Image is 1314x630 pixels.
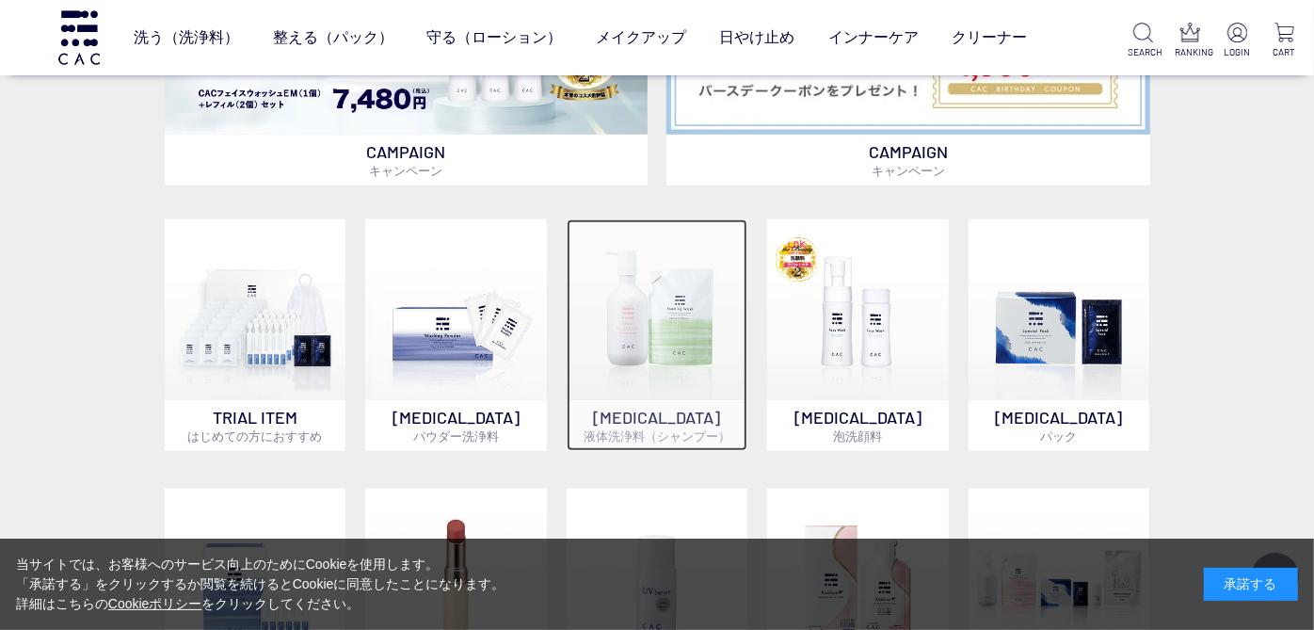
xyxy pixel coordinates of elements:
[1222,45,1252,59] p: LOGIN
[56,10,103,64] img: logo
[767,400,949,451] p: [MEDICAL_DATA]
[273,11,393,63] a: 整える（パック）
[1129,45,1159,59] p: SEARCH
[165,219,346,452] a: トライアルセット TRIAL ITEMはじめての方におすすめ
[1269,45,1299,59] p: CART
[365,400,547,451] p: [MEDICAL_DATA]
[834,428,883,444] span: 泡洗顔料
[952,11,1027,63] a: クリーナー
[584,428,730,444] span: 液体洗浄料（シャンプー）
[165,400,346,451] p: TRIAL ITEM
[872,163,945,178] span: キャンペーン
[165,219,346,401] img: トライアルセット
[767,219,949,401] img: 泡洗顔料
[1175,45,1205,59] p: RANKING
[767,219,949,452] a: 泡洗顔料 [MEDICAL_DATA]泡洗顔料
[719,11,794,63] a: 日やけ止め
[108,596,202,611] a: Cookieポリシー
[969,400,1150,451] p: [MEDICAL_DATA]
[1204,568,1298,601] div: 承諾する
[426,11,562,63] a: 守る（ローション）
[365,219,547,452] a: [MEDICAL_DATA]パウダー洗浄料
[596,11,686,63] a: メイクアップ
[1222,23,1252,59] a: LOGIN
[1041,428,1078,444] span: パック
[969,219,1150,452] a: [MEDICAL_DATA]パック
[165,135,648,186] p: CAMPAIGN
[413,428,499,444] span: パウダー洗浄料
[828,11,919,63] a: インナーケア
[16,555,505,614] div: 当サイトでは、お客様へのサービス向上のためにCookieを使用します。 「承諾する」をクリックするか閲覧を続けるとCookieに同意したことになります。 詳細はこちらの をクリックしてください。
[567,400,748,451] p: [MEDICAL_DATA]
[1175,23,1205,59] a: RANKING
[1269,23,1299,59] a: CART
[187,428,322,444] span: はじめての方におすすめ
[369,163,442,178] span: キャンペーン
[134,11,239,63] a: 洗う（洗浄料）
[567,219,748,452] a: [MEDICAL_DATA]液体洗浄料（シャンプー）
[666,135,1149,186] p: CAMPAIGN
[1129,23,1159,59] a: SEARCH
